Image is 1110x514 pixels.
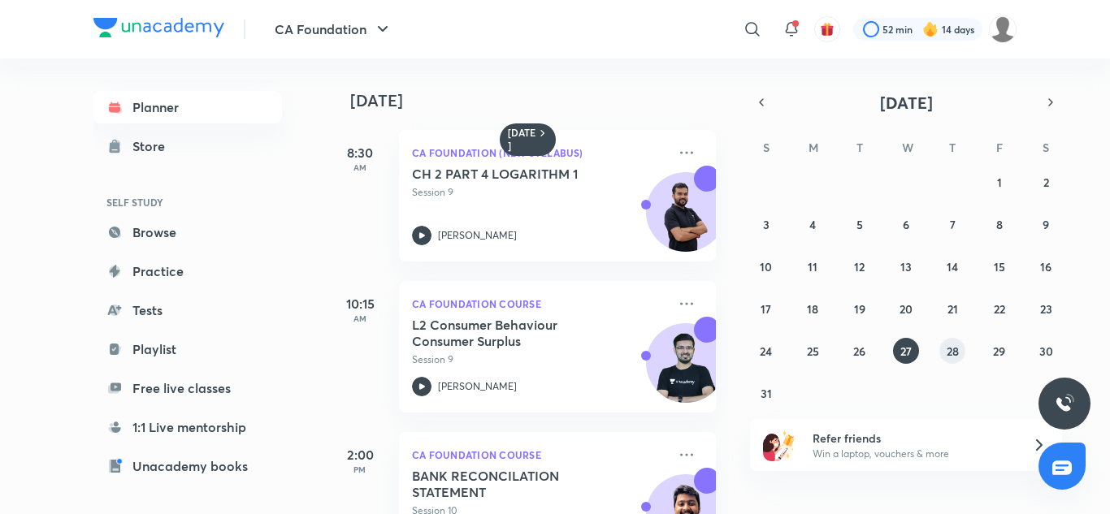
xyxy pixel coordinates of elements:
[986,296,1012,322] button: August 22, 2025
[853,343,865,359] abbr: August 26, 2025
[800,338,826,364] button: August 25, 2025
[763,140,770,155] abbr: Sunday
[993,343,1005,359] abbr: August 29, 2025
[1043,140,1049,155] abbr: Saturday
[773,91,1039,114] button: [DATE]
[761,301,771,317] abbr: August 17, 2025
[1033,296,1059,322] button: August 23, 2025
[893,296,919,322] button: August 20, 2025
[856,140,863,155] abbr: Tuesday
[647,332,725,410] img: Avatar
[986,211,1012,237] button: August 8, 2025
[327,464,392,474] p: PM
[1055,394,1074,413] img: ttu
[947,259,958,274] abbr: August 14, 2025
[820,22,835,37] img: avatar
[327,445,392,464] h5: 2:00
[986,253,1012,279] button: August 15, 2025
[903,217,909,232] abbr: August 6, 2025
[93,91,282,123] a: Planner
[1033,338,1059,364] button: August 30, 2025
[900,301,913,317] abbr: August 20, 2025
[900,343,912,359] abbr: August 27, 2025
[800,253,826,279] button: August 11, 2025
[856,217,863,232] abbr: August 5, 2025
[893,211,919,237] button: August 6, 2025
[847,253,873,279] button: August 12, 2025
[996,217,1003,232] abbr: August 8, 2025
[854,259,865,274] abbr: August 12, 2025
[813,447,1012,461] p: Win a laptop, vouchers & more
[807,343,819,359] abbr: August 25, 2025
[753,253,779,279] button: August 10, 2025
[93,188,282,216] h6: SELF STUDY
[327,294,392,313] h5: 10:15
[902,140,913,155] abbr: Wednesday
[847,211,873,237] button: August 5, 2025
[808,259,817,274] abbr: August 11, 2025
[813,430,1012,447] h6: Refer friends
[800,211,826,237] button: August 4, 2025
[814,16,840,42] button: avatar
[880,92,933,114] span: [DATE]
[350,91,732,110] h4: [DATE]
[412,352,667,367] p: Session 9
[950,217,956,232] abbr: August 7, 2025
[800,296,826,322] button: August 18, 2025
[939,253,965,279] button: August 14, 2025
[412,143,667,162] p: CA Foundation (New Syllabus)
[947,301,958,317] abbr: August 21, 2025
[132,136,175,156] div: Store
[763,429,796,461] img: referral
[994,301,1005,317] abbr: August 22, 2025
[1040,259,1051,274] abbr: August 16, 2025
[1043,175,1049,190] abbr: August 2, 2025
[847,338,873,364] button: August 26, 2025
[327,313,392,323] p: AM
[763,217,770,232] abbr: August 3, 2025
[1040,301,1052,317] abbr: August 23, 2025
[438,228,517,243] p: [PERSON_NAME]
[1033,253,1059,279] button: August 16, 2025
[854,301,865,317] abbr: August 19, 2025
[412,468,614,500] h5: BANK RECONCILATION STATEMENT
[93,18,224,41] a: Company Logo
[947,343,959,359] abbr: August 28, 2025
[647,181,725,259] img: Avatar
[265,13,402,45] button: CA Foundation
[93,216,282,248] a: Browse
[93,130,282,162] a: Store
[939,211,965,237] button: August 7, 2025
[508,127,536,153] h6: [DATE]
[412,166,614,182] h5: CH 2 PART 4 LOGARITHM 1
[986,338,1012,364] button: August 29, 2025
[93,372,282,404] a: Free live classes
[809,217,816,232] abbr: August 4, 2025
[760,259,772,274] abbr: August 10, 2025
[1043,217,1049,232] abbr: August 9, 2025
[994,259,1005,274] abbr: August 15, 2025
[753,338,779,364] button: August 24, 2025
[761,386,772,401] abbr: August 31, 2025
[93,255,282,287] a: Practice
[807,301,818,317] abbr: August 18, 2025
[900,259,912,274] abbr: August 13, 2025
[412,445,667,464] p: CA Foundation Course
[893,253,919,279] button: August 13, 2025
[997,175,1002,190] abbr: August 1, 2025
[93,450,282,482] a: Unacademy books
[438,379,517,394] p: [PERSON_NAME]
[922,21,939,37] img: streak
[986,169,1012,195] button: August 1, 2025
[327,162,392,172] p: AM
[1039,343,1053,359] abbr: August 30, 2025
[327,143,392,162] h5: 8:30
[753,211,779,237] button: August 3, 2025
[753,296,779,322] button: August 17, 2025
[939,338,965,364] button: August 28, 2025
[412,317,614,349] h5: L2 Consumer Behaviour Consumer Surplus
[760,343,772,359] abbr: August 24, 2025
[93,294,282,326] a: Tests
[1033,211,1059,237] button: August 9, 2025
[989,15,1017,43] img: kashish kumari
